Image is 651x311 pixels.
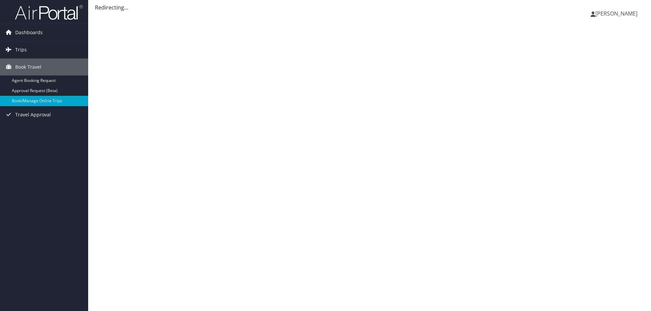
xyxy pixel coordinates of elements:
[15,4,83,20] img: airportal-logo.png
[95,3,644,12] div: Redirecting...
[591,3,644,24] a: [PERSON_NAME]
[15,106,51,123] span: Travel Approval
[15,24,43,41] span: Dashboards
[595,10,637,17] span: [PERSON_NAME]
[15,41,27,58] span: Trips
[15,59,41,75] span: Book Travel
